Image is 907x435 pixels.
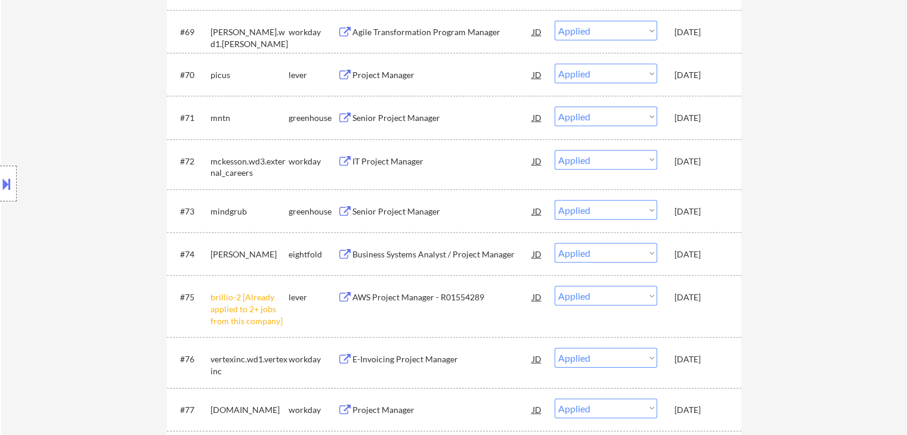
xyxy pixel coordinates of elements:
[352,291,533,303] div: AWS Project Manager - R01554289
[531,348,543,369] div: JD
[180,291,201,303] div: #75
[289,112,338,124] div: greenhouse
[289,353,338,365] div: workday
[531,64,543,85] div: JD
[531,286,543,307] div: JD
[674,112,727,124] div: [DATE]
[674,156,727,167] div: [DATE]
[531,243,543,265] div: JD
[352,26,533,38] div: Agile Transformation Program Manager
[531,107,543,128] div: JD
[352,353,533,365] div: E-Invoicing Project Manager
[289,206,338,218] div: greenhouse
[180,69,201,81] div: #70
[211,69,289,81] div: picus
[531,150,543,172] div: JD
[674,404,727,416] div: [DATE]
[674,26,727,38] div: [DATE]
[211,291,289,327] div: brillio-2 [Already applied to 2+ jobs from this company]
[674,206,727,218] div: [DATE]
[211,353,289,377] div: vertexinc.wd1.vertexinc
[531,399,543,420] div: JD
[211,404,289,416] div: [DOMAIN_NAME]
[289,248,338,260] div: eightfold
[674,291,727,303] div: [DATE]
[531,21,543,42] div: JD
[352,404,533,416] div: Project Manager
[352,206,533,218] div: Senior Project Manager
[289,26,338,38] div: workday
[211,26,289,49] div: [PERSON_NAME].wd1.[PERSON_NAME]
[352,248,533,260] div: Business Systems Analyst / Project Manager
[674,69,727,81] div: [DATE]
[352,69,533,81] div: Project Manager
[674,248,727,260] div: [DATE]
[180,26,201,38] div: #69
[180,404,201,416] div: #77
[211,248,289,260] div: [PERSON_NAME]
[211,156,289,179] div: mckesson.wd3.external_careers
[289,69,338,81] div: lever
[531,200,543,222] div: JD
[352,156,533,167] div: IT Project Manager
[289,291,338,303] div: lever
[289,404,338,416] div: workday
[180,353,201,365] div: #76
[352,112,533,124] div: Senior Project Manager
[674,353,727,365] div: [DATE]
[289,156,338,167] div: workday
[211,112,289,124] div: mntn
[211,206,289,218] div: mindgrub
